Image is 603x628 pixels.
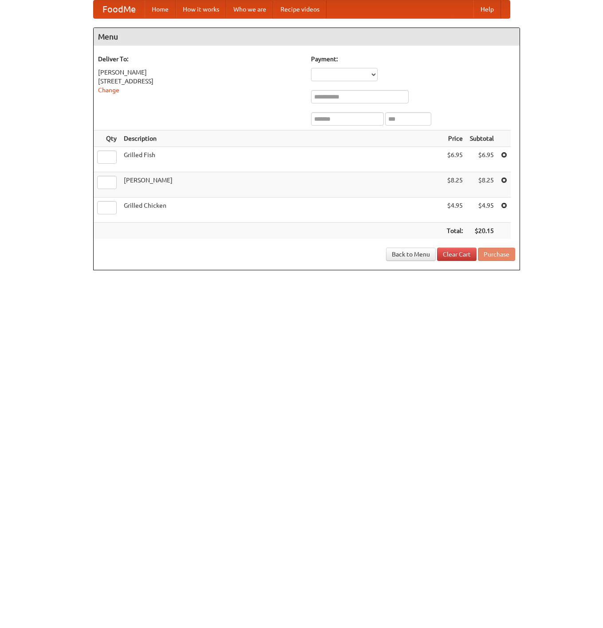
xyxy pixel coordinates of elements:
[98,87,119,94] a: Change
[98,77,302,86] div: [STREET_ADDRESS]
[120,172,443,197] td: [PERSON_NAME]
[437,248,477,261] a: Clear Cart
[120,130,443,147] th: Description
[98,68,302,77] div: [PERSON_NAME]
[466,147,497,172] td: $6.95
[466,172,497,197] td: $8.25
[273,0,327,18] a: Recipe videos
[466,130,497,147] th: Subtotal
[443,223,466,239] th: Total:
[466,223,497,239] th: $20.15
[443,172,466,197] td: $8.25
[120,197,443,223] td: Grilled Chicken
[176,0,226,18] a: How it works
[386,248,436,261] a: Back to Menu
[443,197,466,223] td: $4.95
[145,0,176,18] a: Home
[94,130,120,147] th: Qty
[443,130,466,147] th: Price
[311,55,515,63] h5: Payment:
[98,55,302,63] h5: Deliver To:
[120,147,443,172] td: Grilled Fish
[473,0,501,18] a: Help
[478,248,515,261] button: Purchase
[94,28,520,46] h4: Menu
[443,147,466,172] td: $6.95
[94,0,145,18] a: FoodMe
[466,197,497,223] td: $4.95
[226,0,273,18] a: Who we are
